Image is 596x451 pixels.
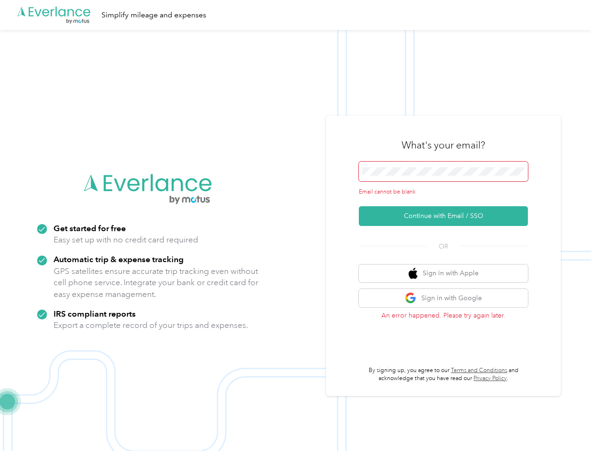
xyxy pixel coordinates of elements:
[359,289,528,307] button: google logoSign in with Google
[54,265,259,300] p: GPS satellites ensure accurate trip tracking even without cell phone service. Integrate your bank...
[359,366,528,383] p: By signing up, you agree to our and acknowledge that you have read our .
[54,319,248,331] p: Export a complete record of your trips and expenses.
[54,309,136,319] strong: IRS compliant reports
[54,223,126,233] strong: Get started for free
[54,234,198,246] p: Easy set up with no credit card required
[54,254,184,264] strong: Automatic trip & expense tracking
[409,268,418,280] img: apple logo
[359,206,528,226] button: Continue with Email / SSO
[451,367,507,374] a: Terms and Conditions
[101,9,206,21] div: Simplify mileage and expenses
[359,188,528,196] div: Email cannot be blank
[473,375,507,382] a: Privacy Policy
[359,311,528,320] p: An error happened. Please try again later.
[402,139,485,152] h3: What's your email?
[405,292,417,304] img: google logo
[359,264,528,283] button: apple logoSign in with Apple
[427,241,460,251] span: OR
